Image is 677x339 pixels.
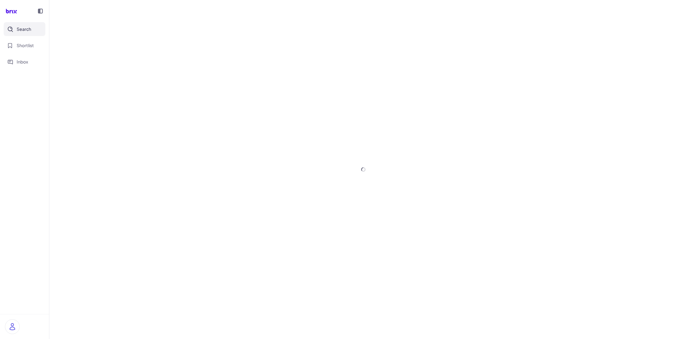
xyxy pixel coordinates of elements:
[4,39,45,52] button: Shortlist
[17,26,31,32] span: Search
[4,55,45,69] button: Inbox
[4,22,45,36] button: Search
[5,320,19,334] img: user_logo.png
[17,59,28,65] span: Inbox
[17,42,34,49] span: Shortlist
